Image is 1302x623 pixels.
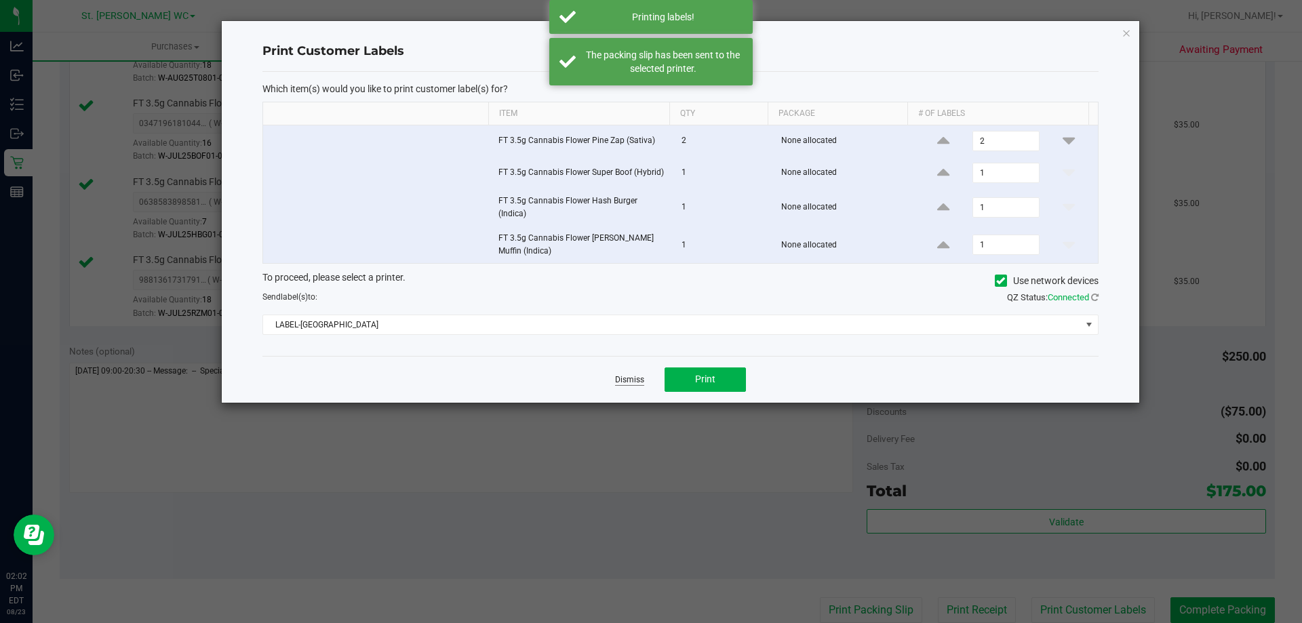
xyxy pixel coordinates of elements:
h4: Print Customer Labels [262,43,1099,60]
td: FT 3.5g Cannabis Flower Super Boof (Hybrid) [490,157,673,189]
td: 1 [673,226,773,263]
span: QZ Status: [1007,292,1099,302]
a: Dismiss [615,374,644,386]
span: Connected [1048,292,1089,302]
div: The packing slip has been sent to the selected printer. [583,48,743,75]
td: 1 [673,157,773,189]
label: Use network devices [995,274,1099,288]
th: Package [768,102,907,125]
td: 1 [673,189,773,226]
span: label(s) [281,292,308,302]
td: None allocated [773,189,915,226]
div: Printing labels! [583,10,743,24]
div: To proceed, please select a printer. [252,270,1109,291]
th: # of labels [907,102,1088,125]
p: Which item(s) would you like to print customer label(s) for? [262,83,1099,95]
span: Print [695,374,715,384]
span: LABEL-[GEOGRAPHIC_DATA] [263,315,1081,334]
iframe: Resource center [14,515,54,555]
td: FT 3.5g Cannabis Flower Pine Zap (Sativa) [490,125,673,157]
button: Print [665,367,746,392]
span: Send to: [262,292,317,302]
td: 2 [673,125,773,157]
td: None allocated [773,157,915,189]
th: Qty [669,102,768,125]
td: FT 3.5g Cannabis Flower [PERSON_NAME] Muffin (Indica) [490,226,673,263]
td: FT 3.5g Cannabis Flower Hash Burger (Indica) [490,189,673,226]
td: None allocated [773,226,915,263]
th: Item [488,102,669,125]
td: None allocated [773,125,915,157]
